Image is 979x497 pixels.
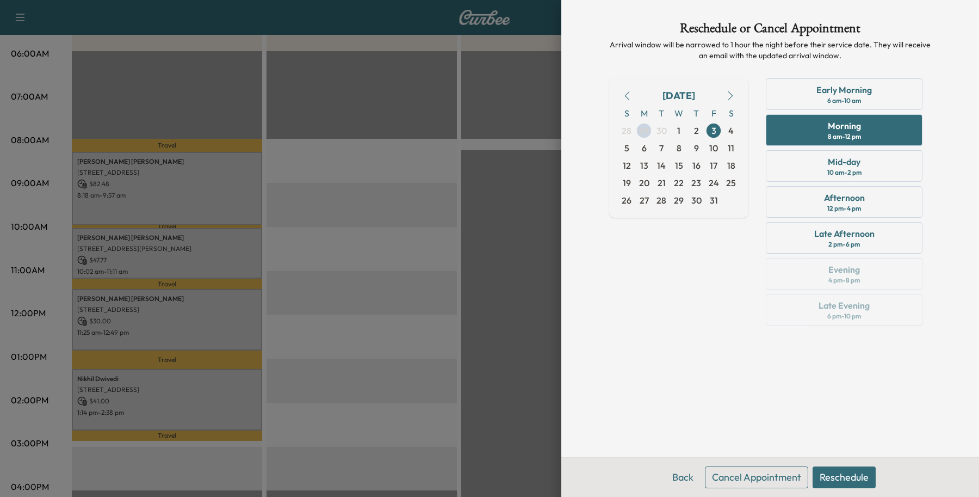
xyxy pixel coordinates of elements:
span: 28 [622,124,631,137]
span: 4 [728,124,734,137]
span: 12 [623,159,631,172]
div: 6 am - 10 am [827,96,861,105]
span: 17 [710,159,717,172]
div: Morning [828,119,861,132]
span: 30 [656,124,667,137]
span: 29 [639,124,649,137]
div: Mid-day [828,155,860,168]
span: 8 [677,142,681,155]
span: 28 [656,194,666,207]
p: Arrival window will be narrowed to 1 hour the night before their service date. They will receive ... [609,39,931,61]
span: 15 [675,159,683,172]
span: 6 [642,142,647,155]
span: 13 [640,159,648,172]
span: T [687,105,705,122]
span: 16 [692,159,701,172]
div: 12 pm - 4 pm [827,204,861,213]
span: 18 [727,159,735,172]
div: Late Afternoon [814,227,875,240]
span: S [618,105,635,122]
span: 1 [677,124,680,137]
span: 29 [674,194,684,207]
button: Cancel Appointment [705,467,808,488]
span: 27 [640,194,649,207]
span: 24 [709,176,719,189]
span: 30 [691,194,702,207]
h1: Reschedule or Cancel Appointment [609,22,931,39]
span: 31 [710,194,718,207]
div: Early Morning [816,83,872,96]
span: 7 [659,142,664,155]
span: 3 [711,124,716,137]
span: 14 [657,159,666,172]
span: 25 [726,176,736,189]
span: 20 [639,176,649,189]
span: 2 [694,124,699,137]
button: Back [665,467,701,488]
span: W [670,105,687,122]
button: Reschedule [813,467,876,488]
div: 2 pm - 6 pm [828,240,860,249]
span: T [653,105,670,122]
span: 5 [624,142,629,155]
span: 9 [694,142,699,155]
span: 21 [658,176,666,189]
span: M [635,105,653,122]
span: F [705,105,722,122]
span: 26 [622,194,631,207]
div: Afternoon [824,191,865,204]
div: [DATE] [662,88,695,103]
div: 10 am - 2 pm [827,168,862,177]
span: 23 [691,176,701,189]
span: 22 [674,176,684,189]
span: 10 [709,142,718,155]
div: 8 am - 12 pm [828,132,861,141]
span: 11 [728,142,734,155]
span: 19 [623,176,631,189]
span: S [722,105,740,122]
